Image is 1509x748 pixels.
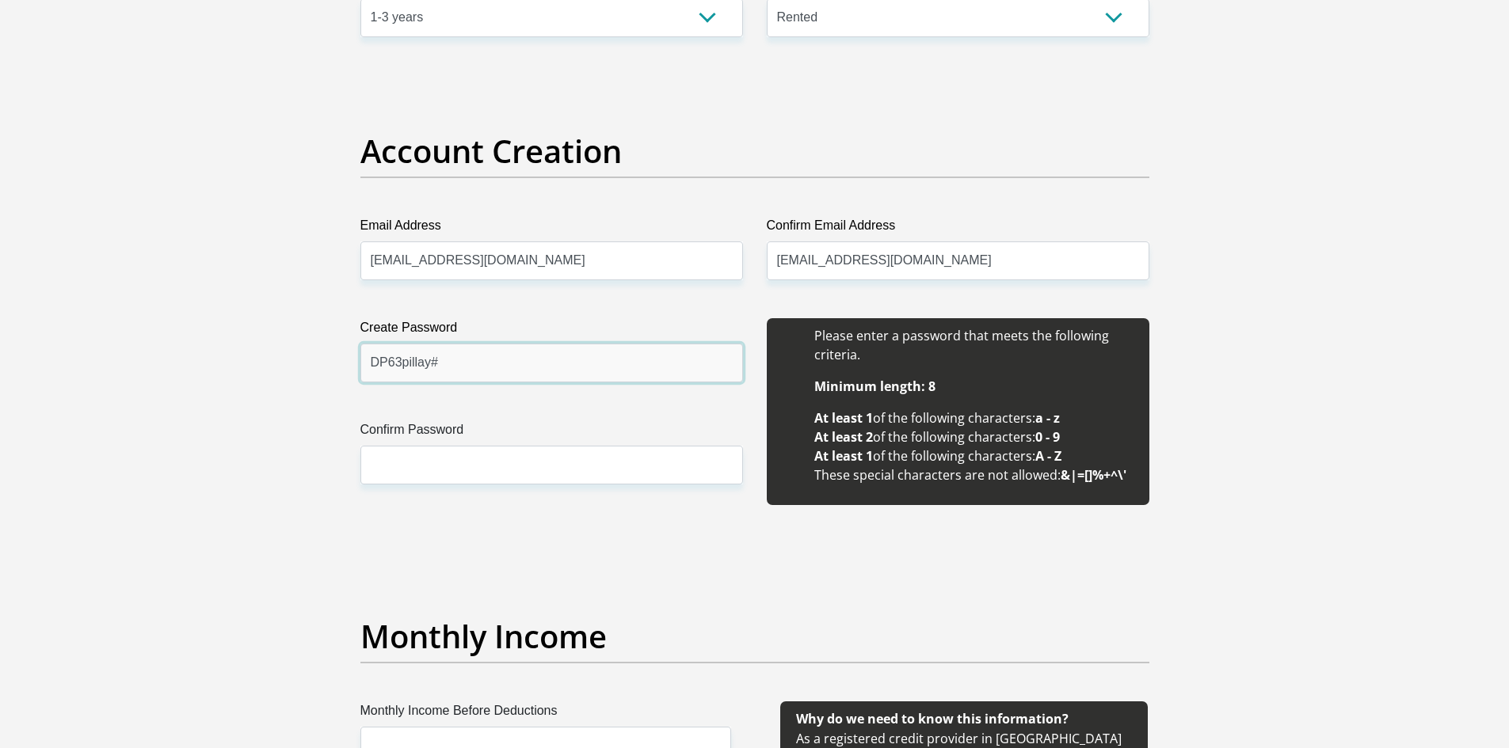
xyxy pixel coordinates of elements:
[360,132,1149,170] h2: Account Creation
[360,420,743,446] label: Confirm Password
[360,617,1149,655] h2: Monthly Income
[1035,409,1060,427] b: a - z
[360,446,743,484] input: Confirm Password
[360,344,743,382] input: Create Password
[814,446,1134,465] li: of the following characters:
[814,465,1134,484] li: These special characters are not allowed:
[1035,447,1061,465] b: A - Z
[814,409,873,427] b: At least 1
[767,241,1149,280] input: Confirm Email Address
[814,326,1134,364] li: Please enter a password that meets the following criteria.
[767,216,1149,241] label: Confirm Email Address
[1061,466,1126,484] b: &|=[]%+^\'
[814,427,1134,446] li: of the following characters:
[814,447,873,465] b: At least 1
[360,241,743,280] input: Email Address
[814,408,1134,427] li: of the following characters:
[796,710,1069,727] b: Why do we need to know this information?
[1035,428,1060,446] b: 0 - 9
[360,216,743,241] label: Email Address
[814,378,936,395] b: Minimum length: 8
[814,428,873,446] b: At least 2
[360,701,731,727] label: Monthly Income Before Deductions
[360,318,743,344] label: Create Password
